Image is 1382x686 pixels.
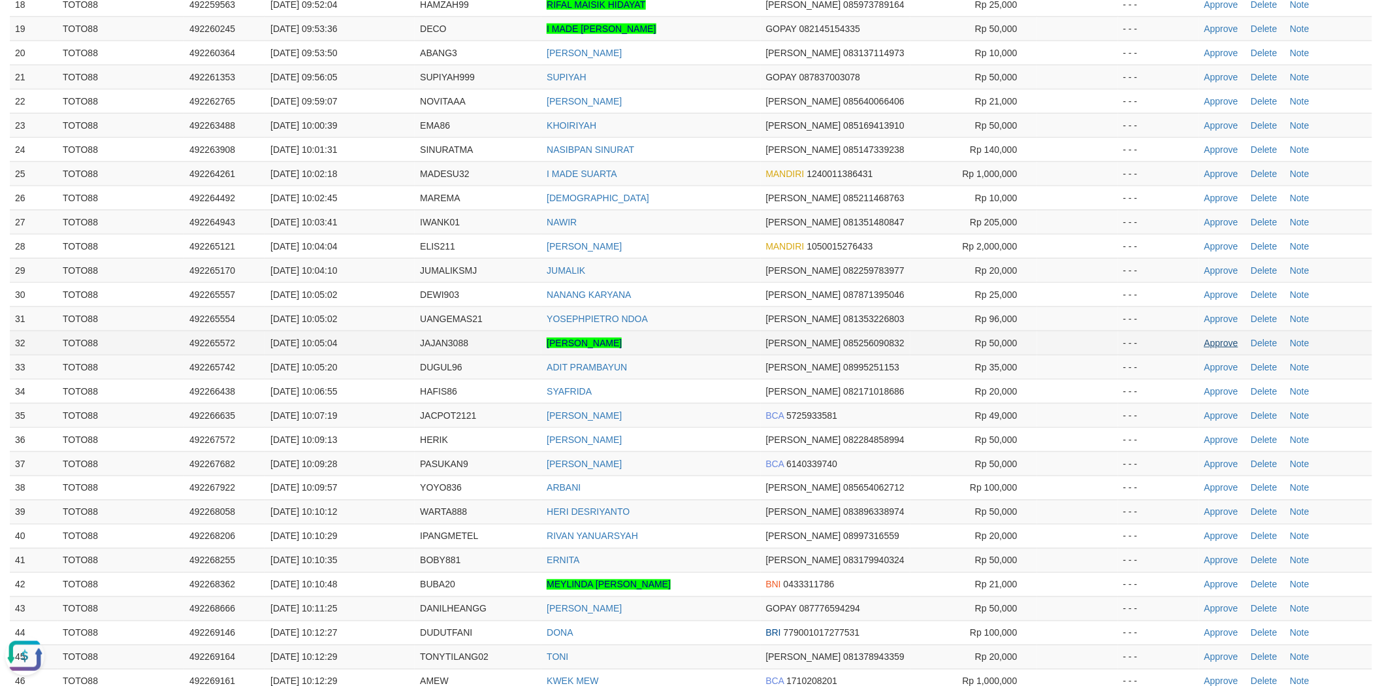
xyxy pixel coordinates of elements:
[420,410,476,421] span: JACPOT2121
[1251,410,1277,421] a: Delete
[844,144,905,155] span: Copy 085147339238 to clipboard
[420,48,457,58] span: ABANG3
[1290,314,1310,324] a: Note
[1118,137,1199,161] td: - - -
[420,362,462,372] span: DUGUL96
[1204,410,1238,421] a: Approve
[975,265,1018,276] span: Rp 20,000
[766,193,841,203] span: [PERSON_NAME]
[1118,234,1199,258] td: - - -
[270,96,337,106] span: [DATE] 09:59:07
[1290,144,1310,155] a: Note
[547,604,622,614] a: [PERSON_NAME]
[975,48,1018,58] span: Rp 10,000
[1118,16,1199,41] td: - - -
[547,72,586,82] a: SUPIYAH
[270,434,337,445] span: [DATE] 10:09:13
[766,241,805,252] span: MANDIRI
[1251,265,1277,276] a: Delete
[1290,652,1310,662] a: Note
[57,451,184,476] td: TOTO88
[10,306,57,331] td: 31
[807,169,873,179] span: Copy 1240011386431 to clipboard
[10,403,57,427] td: 35
[420,96,466,106] span: NOVITAAA
[189,386,235,397] span: 492266438
[1204,72,1238,82] a: Approve
[1204,652,1238,662] a: Approve
[1251,434,1277,445] a: Delete
[57,16,184,41] td: TOTO88
[1290,434,1310,445] a: Note
[1251,144,1277,155] a: Delete
[420,459,468,469] span: PASUKAN9
[766,48,841,58] span: [PERSON_NAME]
[10,379,57,403] td: 34
[57,41,184,65] td: TOTO88
[547,265,585,276] a: JUMALIK
[975,24,1018,34] span: Rp 50,000
[420,217,460,227] span: IWANK01
[270,241,337,252] span: [DATE] 10:04:04
[766,265,841,276] span: [PERSON_NAME]
[844,314,905,324] span: Copy 081353226803 to clipboard
[547,144,634,155] a: NASIBPAN SINURAT
[1251,48,1277,58] a: Delete
[1118,282,1199,306] td: - - -
[975,72,1018,82] span: Rp 50,000
[270,386,337,397] span: [DATE] 10:06:55
[1118,258,1199,282] td: - - -
[57,476,184,500] td: TOTO88
[10,355,57,379] td: 33
[420,120,450,131] span: EMA86
[1251,580,1277,590] a: Delete
[1290,555,1310,566] a: Note
[1290,96,1310,106] a: Note
[420,24,446,34] span: DECO
[547,289,631,300] a: NANANG KARYANA
[1204,459,1238,469] a: Approve
[1290,483,1310,493] a: Note
[1204,314,1238,324] a: Approve
[1251,24,1277,34] a: Delete
[1251,507,1277,517] a: Delete
[1251,314,1277,324] a: Delete
[844,193,905,203] span: Copy 085211468763 to clipboard
[420,289,459,300] span: DEWI903
[1204,386,1238,397] a: Approve
[1290,217,1310,227] a: Note
[547,507,630,517] a: HERI DESRIYANTO
[970,144,1017,155] span: Rp 140,000
[57,186,184,210] td: TOTO88
[420,193,460,203] span: MAREMA
[844,338,905,348] span: Copy 085256090832 to clipboard
[547,628,573,638] a: DONA
[1251,120,1277,131] a: Delete
[975,193,1018,203] span: Rp 10,000
[1118,355,1199,379] td: - - -
[1204,362,1238,372] a: Approve
[766,120,841,131] span: [PERSON_NAME]
[786,410,837,421] span: Copy 5725933581 to clipboard
[10,113,57,137] td: 23
[57,113,184,137] td: TOTO88
[975,362,1018,372] span: Rp 35,000
[1290,507,1310,517] a: Note
[786,459,837,469] span: Copy 6140339740 to clipboard
[547,386,592,397] a: SYAFRIDA
[766,289,841,300] span: [PERSON_NAME]
[270,314,337,324] span: [DATE] 10:05:02
[1118,210,1199,234] td: - - -
[1118,89,1199,113] td: - - -
[57,403,184,427] td: TOTO88
[1251,604,1277,614] a: Delete
[844,362,900,372] span: Copy 08995251153 to clipboard
[270,169,337,179] span: [DATE] 10:02:18
[1118,379,1199,403] td: - - -
[57,258,184,282] td: TOTO88
[420,144,473,155] span: SINURATMA
[189,410,235,421] span: 492266635
[547,241,622,252] a: [PERSON_NAME]
[1118,331,1199,355] td: - - -
[57,427,184,451] td: TOTO88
